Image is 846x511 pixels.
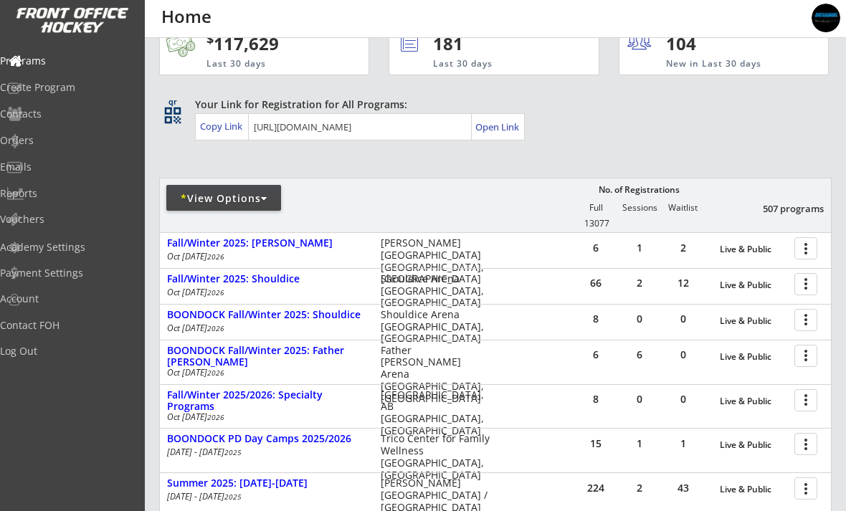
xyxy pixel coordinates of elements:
div: Live & Public [720,316,787,326]
em: 2026 [207,412,224,422]
div: Oct [DATE] [167,288,361,297]
div: 507 programs [749,202,824,215]
div: Live & Public [720,440,787,450]
div: Fall/Winter 2025/2026: Specialty Programs [167,389,366,414]
sup: $ [206,30,214,47]
div: [GEOGRAPHIC_DATA], AB [GEOGRAPHIC_DATA], [GEOGRAPHIC_DATA] [381,389,491,437]
div: 1 [618,439,661,449]
div: BOONDOCK Fall/Winter 2025: Shouldice [167,309,366,321]
button: more_vert [794,433,817,455]
div: 15 [574,439,617,449]
div: Oct [DATE] [167,368,361,377]
div: Shouldice Arena [GEOGRAPHIC_DATA], [GEOGRAPHIC_DATA] [381,273,491,309]
button: qr_code [162,105,184,126]
button: more_vert [794,273,817,295]
div: 104 [666,32,754,56]
div: 6 [574,350,617,360]
div: 12 [662,278,705,288]
div: Waitlist [661,203,704,213]
div: BOONDOCK Fall/Winter 2025: Father [PERSON_NAME] [167,345,366,369]
div: Trico Center for Family Wellness [GEOGRAPHIC_DATA], [GEOGRAPHIC_DATA] [381,433,491,481]
div: 1 [618,243,661,253]
em: 2025 [224,447,242,457]
div: 6 [618,350,661,360]
button: more_vert [794,309,817,331]
div: 0 [618,314,661,324]
div: Your Link for Registration for All Programs: [195,97,787,112]
div: 13077 [575,219,618,229]
div: Summer 2025: [DATE]-[DATE] [167,477,366,489]
div: Fall/Winter 2025: Shouldice [167,273,366,285]
div: 224 [574,483,617,493]
em: 2025 [224,492,242,502]
div: Live & Public [720,244,787,254]
div: 181 [433,32,550,56]
div: Oct [DATE] [167,252,361,261]
div: 1 [662,439,705,449]
div: Live & Public [720,352,787,362]
div: [PERSON_NAME][GEOGRAPHIC_DATA] [GEOGRAPHIC_DATA], [GEOGRAPHIC_DATA] [381,237,491,285]
div: Last 30 days [206,58,310,70]
em: 2026 [207,323,224,333]
em: 2026 [207,252,224,262]
div: 0 [618,394,661,404]
button: more_vert [794,345,817,367]
div: 0 [662,314,705,324]
button: more_vert [794,237,817,259]
div: 0 [662,394,705,404]
div: 0 [662,350,705,360]
div: Full [574,203,617,213]
button: more_vert [794,389,817,411]
div: 6 [574,243,617,253]
div: Sessions [618,203,661,213]
button: more_vert [794,477,817,500]
div: 43 [662,483,705,493]
em: 2026 [207,287,224,297]
div: Open Link [475,121,521,133]
div: qr [163,97,181,107]
div: 8 [574,314,617,324]
div: Last 30 days [433,58,539,70]
div: Live & Public [720,484,787,495]
div: 2 [662,243,705,253]
div: BOONDOCK PD Day Camps 2025/2026 [167,433,366,445]
div: 8 [574,394,617,404]
div: Fall/Winter 2025: [PERSON_NAME] [167,237,366,249]
div: 117,629 [206,32,323,56]
div: No. of Registrations [594,185,683,195]
div: Live & Public [720,396,787,406]
div: View Options [166,191,281,206]
div: New in Last 30 days [666,58,761,70]
div: Oct [DATE] [167,324,361,333]
div: Copy Link [200,120,245,133]
em: 2026 [207,368,224,378]
div: [DATE] - [DATE] [167,492,361,501]
div: [DATE] - [DATE] [167,448,361,457]
div: Shouldice Arena [GEOGRAPHIC_DATA], [GEOGRAPHIC_DATA] [381,309,491,345]
div: 2 [618,278,661,288]
div: 2 [618,483,661,493]
div: Live & Public [720,280,787,290]
div: Father [PERSON_NAME] Arena [GEOGRAPHIC_DATA], [GEOGRAPHIC_DATA] [381,345,491,405]
div: 66 [574,278,617,288]
a: Open Link [475,117,521,137]
div: Oct [DATE] [167,413,361,421]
